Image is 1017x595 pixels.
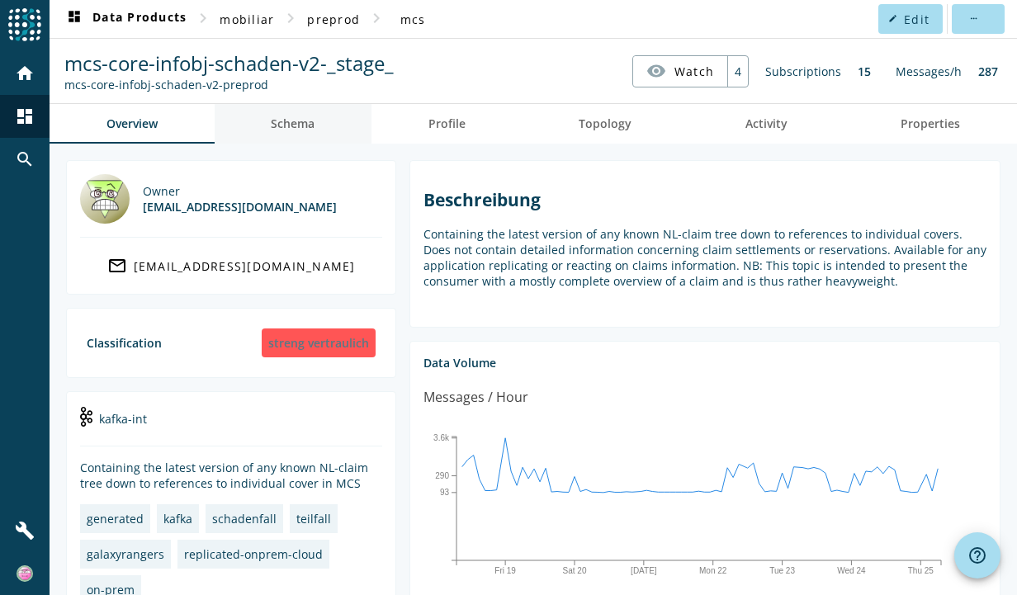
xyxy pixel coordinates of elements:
[64,9,84,29] mat-icon: dashboard
[968,14,977,23] mat-icon: more_horiz
[17,565,33,582] img: 1514657a362cca3e7f02312172891f38
[87,335,162,351] div: Classification
[386,4,439,34] button: mcs
[106,118,158,130] span: Overview
[970,55,1006,87] div: 287
[428,118,466,130] span: Profile
[440,488,450,497] text: 93
[80,174,130,224] img: galaxyrangers@mobi.ch
[727,56,748,87] div: 4
[769,566,795,575] text: Tue 23
[80,405,382,446] div: kafka-int
[887,55,970,87] div: Messages/h
[579,118,631,130] span: Topology
[307,12,360,27] span: preprod
[433,433,450,442] text: 3.6k
[15,149,35,169] mat-icon: search
[87,546,164,562] div: galaxyrangers
[281,8,300,28] mat-icon: chevron_right
[107,256,127,276] mat-icon: mail_outline
[87,511,144,527] div: generated
[143,199,337,215] div: [EMAIL_ADDRESS][DOMAIN_NAME]
[300,4,367,34] button: preprod
[143,183,337,199] div: Owner
[367,8,386,28] mat-icon: chevron_right
[15,521,35,541] mat-icon: build
[494,566,516,575] text: Fri 19
[435,471,449,480] text: 290
[15,64,35,83] mat-icon: home
[58,4,193,34] button: Data Products
[423,188,986,211] h2: Beschreibung
[80,407,92,427] img: kafka-int
[64,50,394,77] span: mcs-core-infobj-schaden-v2-_stage_
[163,511,192,527] div: kafka
[80,460,382,491] div: Containing the latest version of any known NL-claim tree down to references to individual cover i...
[8,8,41,41] img: spoud-logo.svg
[296,511,331,527] div: teilfall
[674,57,714,86] span: Watch
[212,511,277,527] div: schadenfall
[699,566,727,575] text: Mon 22
[878,4,943,34] button: Edit
[64,77,394,92] div: Kafka Topic: mcs-core-infobj-schaden-v2-preprod
[193,8,213,28] mat-icon: chevron_right
[213,4,281,34] button: mobiliar
[220,12,274,27] span: mobiliar
[888,14,897,23] mat-icon: edit
[271,118,315,130] span: Schema
[80,251,382,281] a: [EMAIL_ADDRESS][DOMAIN_NAME]
[908,566,934,575] text: Thu 25
[262,328,376,357] div: streng vertraulich
[745,118,788,130] span: Activity
[646,61,666,81] mat-icon: visibility
[64,9,187,29] span: Data Products
[400,12,426,27] span: mcs
[184,546,323,562] div: replicated-onprem-cloud
[423,226,986,289] p: Containing the latest version of any known NL-claim tree down to references to individual covers....
[967,545,987,565] mat-icon: help_outline
[837,566,866,575] text: Wed 24
[134,258,356,274] div: [EMAIL_ADDRESS][DOMAIN_NAME]
[423,355,986,371] div: Data Volume
[901,118,960,130] span: Properties
[631,566,657,575] text: [DATE]
[15,106,35,126] mat-icon: dashboard
[633,56,727,86] button: Watch
[563,566,587,575] text: Sat 20
[849,55,879,87] div: 15
[757,55,849,87] div: Subscriptions
[423,387,528,408] div: Messages / Hour
[904,12,929,27] span: Edit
